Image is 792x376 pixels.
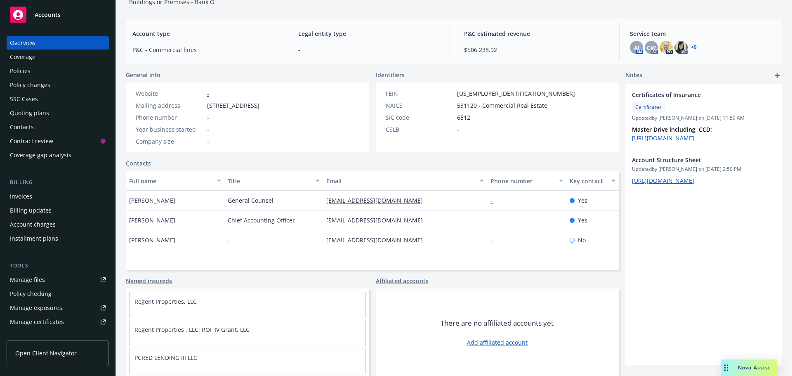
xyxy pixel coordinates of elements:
a: [EMAIL_ADDRESS][DOMAIN_NAME] [326,236,429,244]
div: Manage certificates [10,315,64,329]
button: Phone number [487,171,566,191]
a: Billing updates [7,204,109,217]
a: Named insureds [126,277,172,285]
img: photo [660,41,673,54]
a: Contract review [7,135,109,148]
div: Manage exposures [10,301,62,315]
span: - [207,125,209,134]
span: - [298,45,444,54]
span: 531120 - Commercial Real Estate [457,101,547,110]
a: Quoting plans [7,106,109,120]
a: - [207,90,209,97]
a: [URL][DOMAIN_NAME] [632,134,694,142]
div: Installment plans [10,232,58,245]
div: Overview [10,36,35,50]
div: Coverage gap analysis [10,149,71,162]
span: P&C - Commercial lines [132,45,278,54]
span: Certificates [635,104,662,111]
a: - [490,236,499,244]
div: Contract review [10,135,53,148]
a: PCRED LENDING III LLC [134,354,197,362]
span: [PERSON_NAME] [129,236,175,244]
span: General info [126,71,160,79]
a: Contacts [7,121,109,134]
div: Quoting plans [10,106,49,120]
span: Manage exposures [7,301,109,315]
span: Updated by [PERSON_NAME] on [DATE] 11:59 AM [632,114,775,122]
span: Account type [132,29,278,38]
div: Title [228,177,311,185]
strong: Master Drive including CCD: [632,125,712,133]
div: Policies [10,64,31,78]
div: FEIN [386,89,454,98]
span: Service team [630,29,775,38]
a: Coverage [7,50,109,64]
span: - [207,137,209,146]
span: Account Structure Sheet [632,156,754,164]
span: [PERSON_NAME] [129,216,175,225]
div: Account charges [10,218,56,231]
span: 6512 [457,113,470,122]
span: P&C estimated revenue [464,29,610,38]
a: Manage certificates [7,315,109,329]
button: Title [224,171,323,191]
div: Mailing address [136,101,204,110]
div: Website [136,89,204,98]
div: Invoices [10,190,32,203]
button: Key contact [566,171,619,191]
button: Full name [126,171,224,191]
span: - [207,113,209,122]
div: Phone number [490,177,554,185]
div: Policy changes [10,78,50,92]
a: Regent Properties , LLC; ROF IV Grant, LLC [134,326,250,333]
span: [US_EMPLOYER_IDENTIFICATION_NUMBER] [457,89,575,98]
img: photo [674,41,688,54]
span: CW [647,43,656,52]
span: AJ [634,43,639,52]
a: Regent Properties, LLC [134,298,197,305]
a: Add affiliated account [467,338,528,347]
span: Updated by [PERSON_NAME] on [DATE] 2:50 PM [632,166,775,173]
a: Installment plans [7,232,109,245]
span: There are no affiliated accounts yet [441,318,554,328]
div: Full name [129,177,212,185]
a: Invoices [7,190,109,203]
div: Tools [7,262,109,270]
a: Affiliated accounts [376,277,429,285]
span: [STREET_ADDRESS] [207,101,259,110]
span: Notes [625,71,642,80]
a: Policy checking [7,287,109,300]
span: Legal entity type [298,29,444,38]
div: Key contact [570,177,606,185]
a: Account charges [7,218,109,231]
a: Coverage gap analysis [7,149,109,162]
div: Certificates of InsuranceCertificatesUpdatedby [PERSON_NAME] on [DATE] 11:59 AMMaster Drive inclu... [625,84,782,149]
a: Policies [7,64,109,78]
div: Policy checking [10,287,52,300]
span: No [578,236,586,244]
span: Yes [578,216,587,225]
button: Nova Assist [721,359,777,376]
span: Chief Accounting Officer [228,216,295,225]
div: CSLB [386,125,454,134]
a: [EMAIL_ADDRESS][DOMAIN_NAME] [326,196,429,204]
div: NAICS [386,101,454,110]
span: - [228,236,230,244]
span: Yes [578,196,587,205]
a: Manage files [7,273,109,286]
a: add [772,71,782,80]
div: Manage claims [10,329,52,343]
span: Accounts [35,12,61,18]
a: - [490,216,499,224]
span: Identifiers [376,71,405,79]
a: +5 [691,45,697,50]
a: [EMAIL_ADDRESS][DOMAIN_NAME] [326,216,429,224]
div: Company size [136,137,204,146]
span: General Counsel [228,196,273,205]
a: SSC Cases [7,92,109,106]
div: Coverage [10,50,35,64]
div: Phone number [136,113,204,122]
div: Contacts [10,121,34,134]
div: Billing [7,178,109,187]
span: $506,238.92 [464,45,610,54]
